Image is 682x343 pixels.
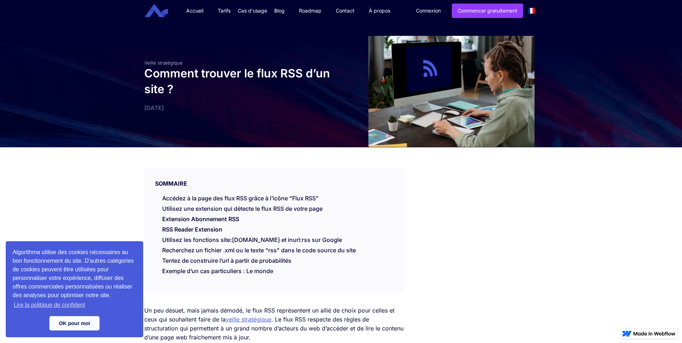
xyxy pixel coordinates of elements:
p: Un peu désuet, mais jamais démodé, le flux RSS représentent un allié de choix pour celles et ceux... [144,306,405,342]
a: veille stratégique [226,316,271,323]
a: dismiss cookie message [49,316,100,330]
h1: Comment trouver le flux RSS d’un site ? [144,66,338,97]
div: SOMMAIRE [144,169,405,187]
a: Utilisez une extension qui détecte le flux RSS de votre page [162,205,323,212]
a: Tentez de construire l’url à partir de probabilités [162,257,291,264]
a: Utilisez les fonctions site:[DOMAIN_NAME] et inurl:rss sur Google [162,236,342,243]
a: Recherchez un fichier .xml ou le texte “rss” dans le code source du site [162,247,356,254]
a: Commencer gratuitement [452,4,523,18]
a: learn more about cookies [13,300,86,310]
a: RSS Reader Extension [162,226,222,237]
a: Extension Abonnement RSS [162,215,239,226]
div: Veille stratégique [144,60,338,66]
div: [DATE] [144,104,338,111]
img: Made in Webflow [633,332,676,336]
a: Connexion [411,4,446,18]
div: Cas d'usage [238,7,267,14]
a: home [150,4,173,18]
span: Algorithma utilise des cookies nécessaires au bon fonctionnement du site. D'autres catégories de ... [13,248,136,310]
div: cookieconsent [6,241,143,337]
a: Accédez à la page des flux RSS grâce à l’icône “Flux RSS” [162,195,319,202]
a: Exemple d’un cas particuliers : Le monde [162,267,273,275]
